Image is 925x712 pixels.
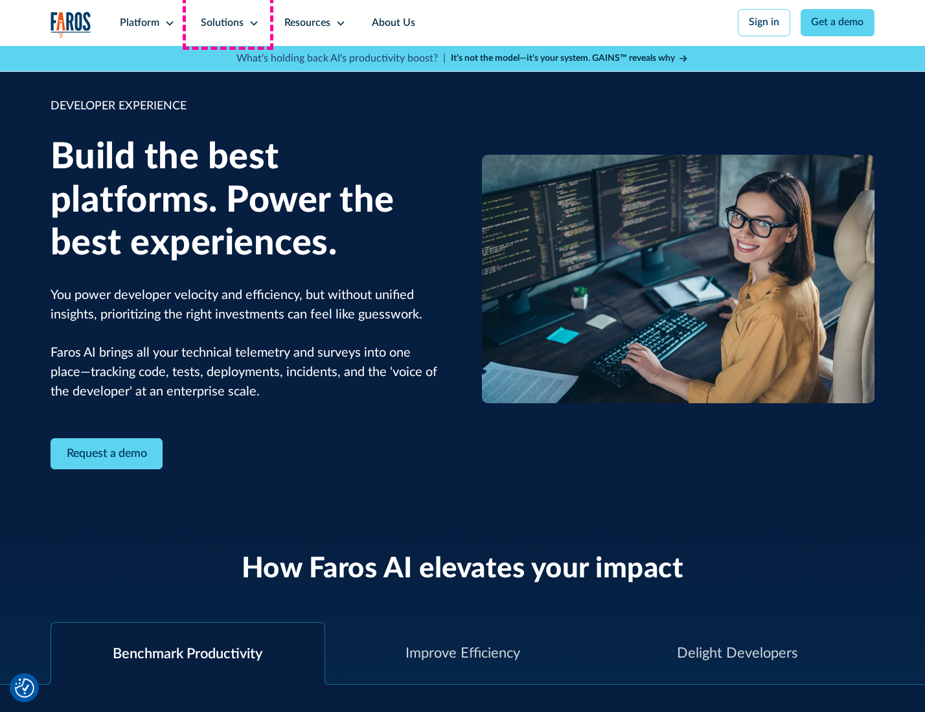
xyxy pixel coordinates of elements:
[120,16,159,31] div: Platform
[113,643,262,665] div: Benchmark Productivity
[51,286,444,402] p: You power developer velocity and efficiency, but without unified insights, prioritizing the right...
[284,16,330,31] div: Resources
[236,51,446,67] p: What's holding back AI's productivity boost? |
[801,9,875,36] a: Get a demo
[242,552,684,586] h2: How Faros AI elevates your impact
[15,678,34,698] img: Revisit consent button
[51,12,92,38] img: Logo of the analytics and reporting company Faros.
[51,12,92,38] a: home
[201,16,244,31] div: Solutions
[677,643,797,664] div: Delight Developers
[51,136,444,265] h1: Build the best platforms. Power the best experiences.
[15,678,34,698] button: Cookie Settings
[51,438,163,470] a: Contact Modal
[738,9,790,36] a: Sign in
[451,52,689,65] a: It’s not the model—it’s your system. GAINS™ reveals why
[51,98,444,115] div: DEVELOPER EXPERIENCE
[451,54,675,63] strong: It’s not the model—it’s your system. GAINS™ reveals why
[405,643,520,664] div: Improve Efficiency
